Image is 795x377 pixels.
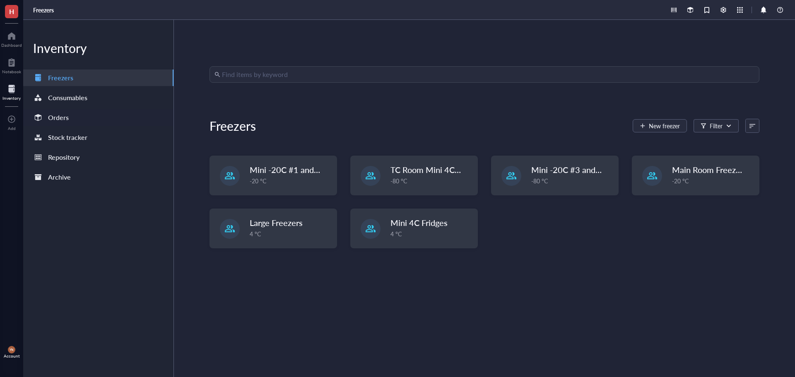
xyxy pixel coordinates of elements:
[531,176,613,185] div: -80 °C
[390,217,448,228] span: Mini 4C Fridges
[210,118,256,134] div: Freezers
[250,229,332,238] div: 4 °C
[48,171,71,183] div: Archive
[390,164,480,175] span: TC Room Mini 4C+ -20C
[23,89,173,106] a: Consumables
[250,176,332,185] div: -20 °C
[2,56,21,74] a: Notebook
[10,348,14,352] span: YN
[48,72,73,84] div: Freezers
[48,132,87,143] div: Stock tracker
[23,149,173,166] a: Repository
[33,6,55,14] a: Freezers
[672,164,747,175] span: Main Room Freezers
[1,43,22,48] div: Dashboard
[23,70,173,86] a: Freezers
[48,151,79,163] div: Repository
[649,122,680,129] span: New freezer
[250,164,326,175] span: Mini -20C #1 and #2
[8,126,16,131] div: Add
[672,176,754,185] div: -20 °C
[23,129,173,146] a: Stock tracker
[710,121,723,130] div: Filter
[9,6,14,17] span: H
[2,82,21,101] a: Inventory
[2,96,21,101] div: Inventory
[390,229,472,238] div: 4 °C
[531,164,607,175] span: Mini -20C #3 and #4
[23,109,173,126] a: Orders
[48,112,69,123] div: Orders
[23,40,173,56] div: Inventory
[1,29,22,48] a: Dashboard
[633,119,687,132] button: New freezer
[48,92,87,103] div: Consumables
[4,353,20,358] div: Account
[250,217,303,228] span: Large Freezers
[390,176,472,185] div: -80 °C
[23,169,173,185] a: Archive
[2,69,21,74] div: Notebook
